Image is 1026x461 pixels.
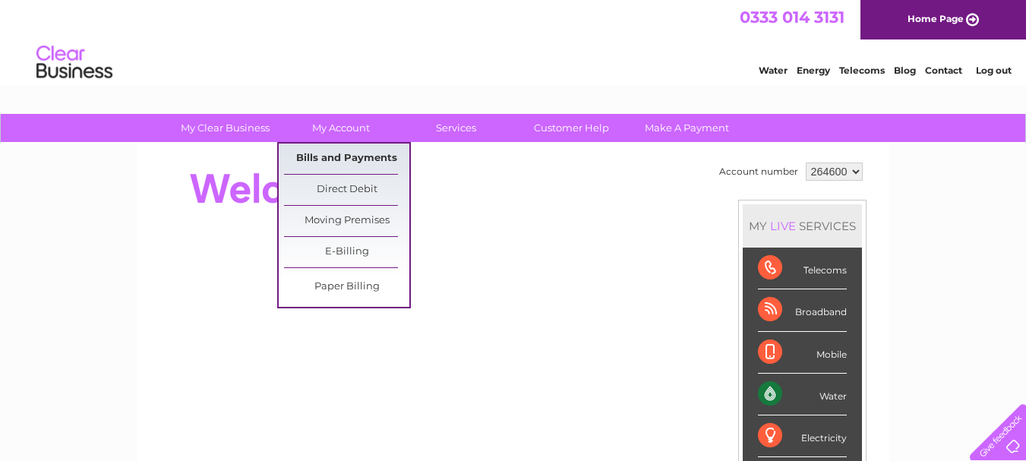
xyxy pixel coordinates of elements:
[284,206,409,236] a: Moving Premises
[767,219,799,233] div: LIVE
[758,374,847,415] div: Water
[758,332,847,374] div: Mobile
[743,204,862,248] div: MY SERVICES
[925,65,962,76] a: Contact
[155,8,873,74] div: Clear Business is a trading name of Verastar Limited (registered in [GEOGRAPHIC_DATA] No. 3667643...
[740,8,844,27] a: 0333 014 3131
[284,272,409,302] a: Paper Billing
[758,289,847,331] div: Broadband
[284,175,409,205] a: Direct Debit
[36,39,113,86] img: logo.png
[758,248,847,289] div: Telecoms
[163,114,288,142] a: My Clear Business
[393,114,519,142] a: Services
[758,415,847,457] div: Electricity
[509,114,634,142] a: Customer Help
[839,65,885,76] a: Telecoms
[715,159,802,185] td: Account number
[759,65,788,76] a: Water
[284,144,409,174] a: Bills and Payments
[797,65,830,76] a: Energy
[624,114,750,142] a: Make A Payment
[976,65,1012,76] a: Log out
[278,114,403,142] a: My Account
[284,237,409,267] a: E-Billing
[894,65,916,76] a: Blog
